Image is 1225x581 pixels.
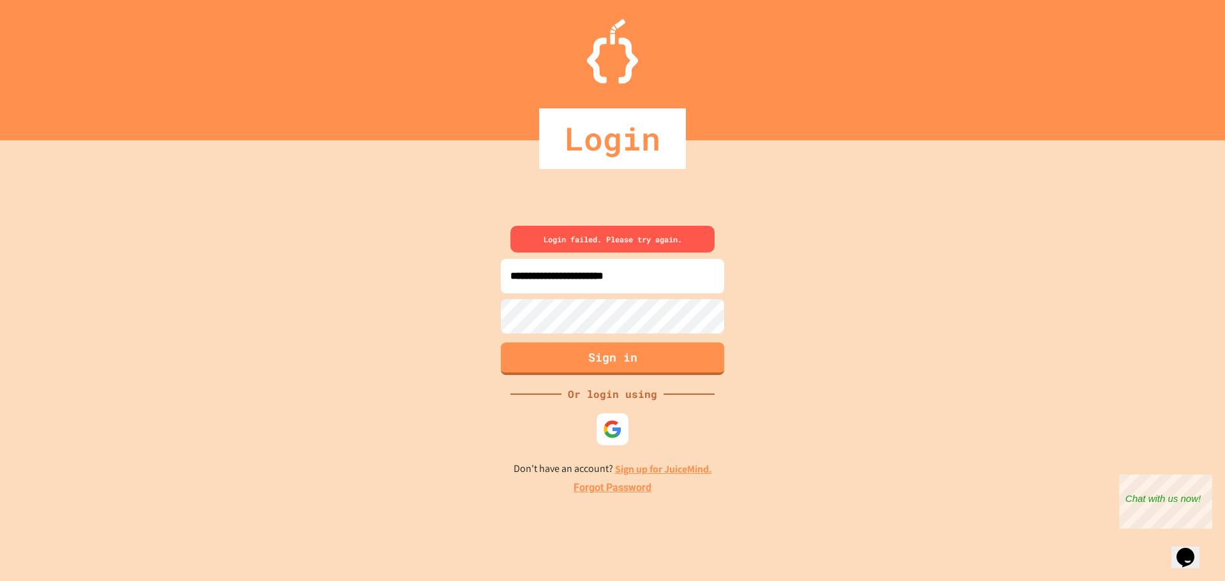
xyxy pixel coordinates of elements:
div: Or login using [561,386,664,402]
img: Logo.svg [587,19,638,84]
a: Sign up for JuiceMind. [615,462,712,476]
img: google-icon.svg [603,420,622,439]
p: Don't have an account? [514,461,712,477]
button: Sign in [501,342,724,375]
a: Forgot Password [574,480,651,496]
div: Login [539,108,686,169]
iframe: chat widget [1171,530,1212,568]
iframe: chat widget [1119,474,1212,529]
div: Login failed. Please try again. [510,226,715,253]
